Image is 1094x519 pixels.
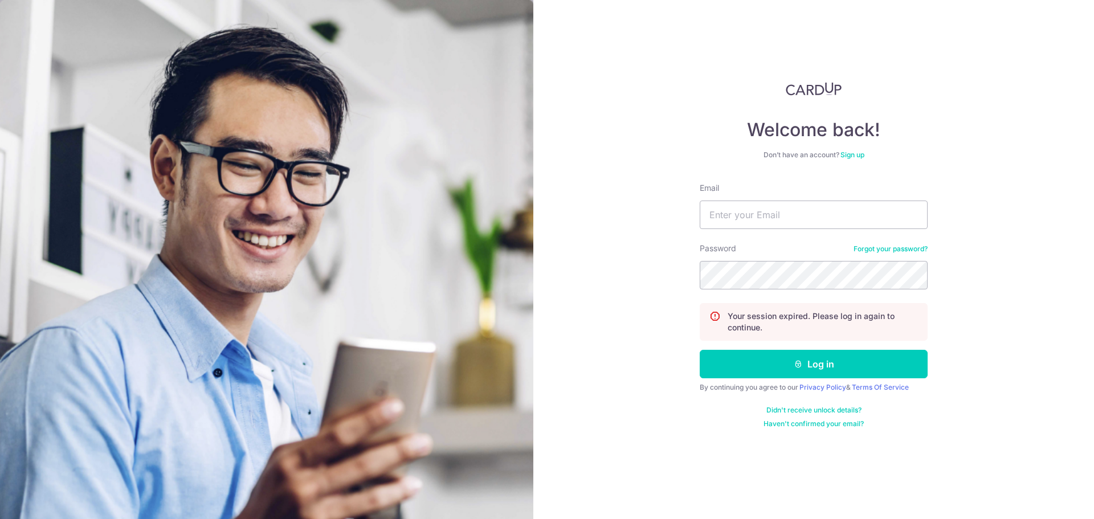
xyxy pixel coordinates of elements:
a: Terms Of Service [852,383,909,391]
label: Password [700,243,736,254]
a: Sign up [840,150,864,159]
a: Haven't confirmed your email? [764,419,864,428]
img: CardUp Logo [786,82,842,96]
input: Enter your Email [700,201,928,229]
a: Forgot your password? [854,244,928,254]
div: By continuing you agree to our & [700,383,928,392]
a: Privacy Policy [799,383,846,391]
p: Your session expired. Please log in again to continue. [728,310,918,333]
h4: Welcome back! [700,118,928,141]
label: Email [700,182,719,194]
a: Didn't receive unlock details? [766,406,862,415]
button: Log in [700,350,928,378]
div: Don’t have an account? [700,150,928,160]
